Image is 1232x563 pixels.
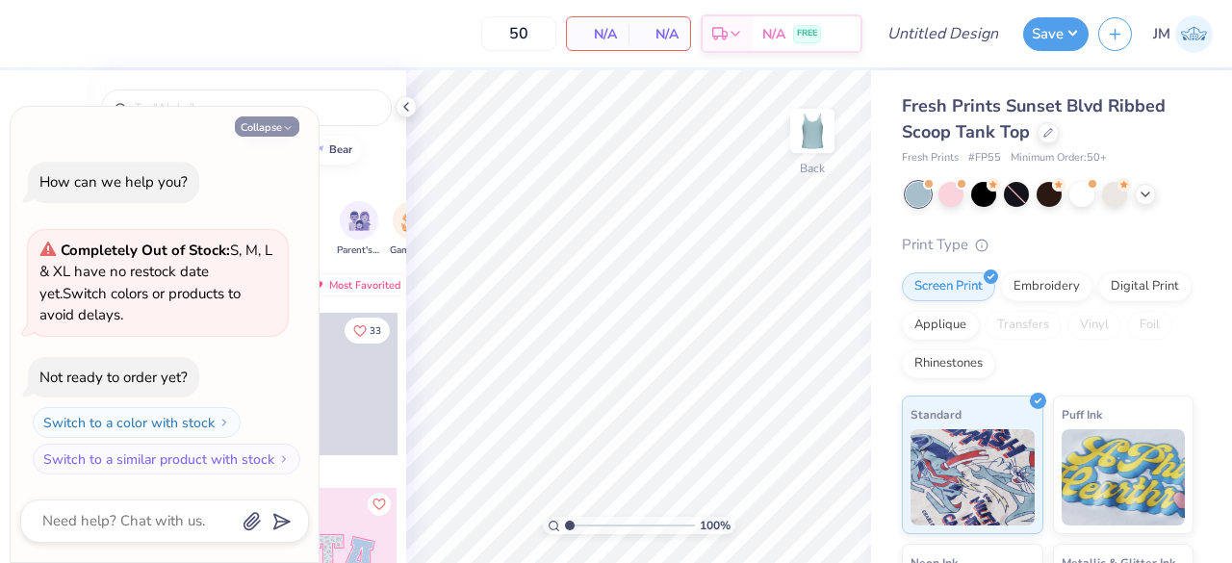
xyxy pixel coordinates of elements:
[578,24,617,44] span: N/A
[902,349,995,378] div: Rhinestones
[33,444,300,474] button: Switch to a similar product with stock
[797,27,817,40] span: FREE
[1023,17,1089,51] button: Save
[337,243,381,258] span: Parent's Weekend
[911,429,1035,525] img: Standard
[902,272,995,301] div: Screen Print
[1062,429,1186,525] img: Puff Ink
[39,241,272,325] span: S, M, L & XL have no restock date yet. Switch colors or products to avoid delays.
[793,112,832,150] img: Back
[345,318,390,344] button: Like
[390,243,434,258] span: Game Day
[902,150,959,166] span: Fresh Prints
[348,210,371,232] img: Parent's Weekend Image
[985,311,1062,340] div: Transfers
[39,172,188,192] div: How can we help you?
[337,201,381,258] div: filter for Parent's Weekend
[1153,23,1170,45] span: JM
[278,453,290,465] img: Switch to a similar product with stock
[872,14,1014,53] input: Untitled Design
[700,517,731,534] span: 100 %
[911,404,962,424] span: Standard
[1175,15,1213,53] img: Joshua Mata
[368,493,391,516] button: Like
[401,210,423,232] img: Game Day Image
[1062,404,1102,424] span: Puff Ink
[301,273,410,296] div: Most Favorited
[390,201,434,258] button: filter button
[640,24,679,44] span: N/A
[902,234,1193,256] div: Print Type
[968,150,1001,166] span: # FP55
[370,326,381,336] span: 33
[762,24,785,44] span: N/A
[1001,272,1092,301] div: Embroidery
[39,368,188,387] div: Not ready to order yet?
[1127,311,1172,340] div: Foil
[299,136,361,165] button: bear
[1153,15,1213,53] a: JM
[800,160,825,177] div: Back
[481,16,556,51] input: – –
[61,241,230,260] strong: Completely Out of Stock:
[902,311,979,340] div: Applique
[1098,272,1192,301] div: Digital Print
[1011,150,1107,166] span: Minimum Order: 50 +
[329,144,352,155] div: bear
[390,201,434,258] div: filter for Game Day
[133,98,379,117] input: Try "Alpha"
[218,417,230,428] img: Switch to a color with stock
[902,94,1166,143] span: Fresh Prints Sunset Blvd Ribbed Scoop Tank Top
[33,407,241,438] button: Switch to a color with stock
[235,116,299,137] button: Collapse
[1067,311,1121,340] div: Vinyl
[337,201,381,258] button: filter button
